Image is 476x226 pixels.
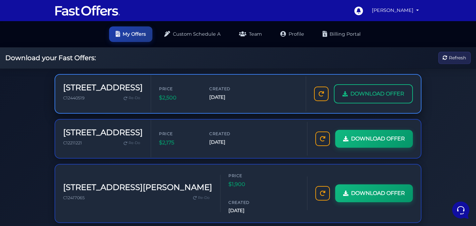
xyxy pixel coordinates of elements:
a: DOWNLOAD OFFER [335,184,413,202]
a: My Offers [109,26,152,42]
img: dark [11,48,24,61]
a: DOWNLOAD OFFER [334,84,413,103]
p: Help [102,174,111,180]
button: Home [5,165,46,180]
p: Home [20,174,31,180]
a: Re-Do [121,139,143,147]
a: Re-Do [121,94,143,102]
span: [DATE] [209,138,249,146]
span: Re-Do [129,95,140,101]
a: See all [107,37,122,42]
p: Messages [57,174,76,180]
button: Refresh [438,52,471,64]
span: $2,500 [159,94,199,102]
span: Re-Do [198,195,210,201]
a: Re-Do [190,194,212,202]
span: C12440519 [63,95,85,100]
span: $2,175 [159,138,199,147]
span: DOWNLOAD OFFER [351,134,405,143]
span: Created [209,131,249,137]
button: Messages [46,165,87,180]
span: Start a Conversation [48,70,93,75]
img: dark [21,48,34,61]
span: Created [228,199,268,206]
h3: [STREET_ADDRESS][PERSON_NAME] [63,183,212,192]
a: Profile [274,26,311,42]
button: Start a Conversation [11,66,122,79]
a: DOWNLOAD OFFER [335,130,413,148]
span: Find an Answer [11,93,45,98]
h3: [STREET_ADDRESS] [63,83,143,93]
h3: [STREET_ADDRESS] [63,128,143,137]
span: Price [159,86,199,92]
a: Billing Portal [316,26,367,42]
button: Help [86,165,127,180]
span: Created [209,86,249,92]
span: [DATE] [228,207,268,214]
a: Custom Schedule A [158,26,227,42]
a: Team [232,26,268,42]
a: Open Help Center [82,93,122,98]
span: C12211221 [63,140,82,145]
span: Price [228,172,268,179]
span: Refresh [449,54,466,61]
span: [DATE] [209,94,249,101]
input: Search for an Article... [15,107,108,113]
iframe: Customerly Messenger Launcher [451,200,471,220]
h2: Download your Fast Offers: [5,54,96,62]
span: $1,900 [228,180,268,189]
span: C12417065 [63,195,85,200]
a: [PERSON_NAME] [369,4,421,17]
h2: Hello [PERSON_NAME] 👋 [5,5,111,26]
span: DOWNLOAD OFFER [351,189,405,198]
span: Your Conversations [11,37,54,42]
span: DOWNLOAD OFFER [350,90,404,98]
span: Re-Do [129,140,140,146]
span: Price [159,131,199,137]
